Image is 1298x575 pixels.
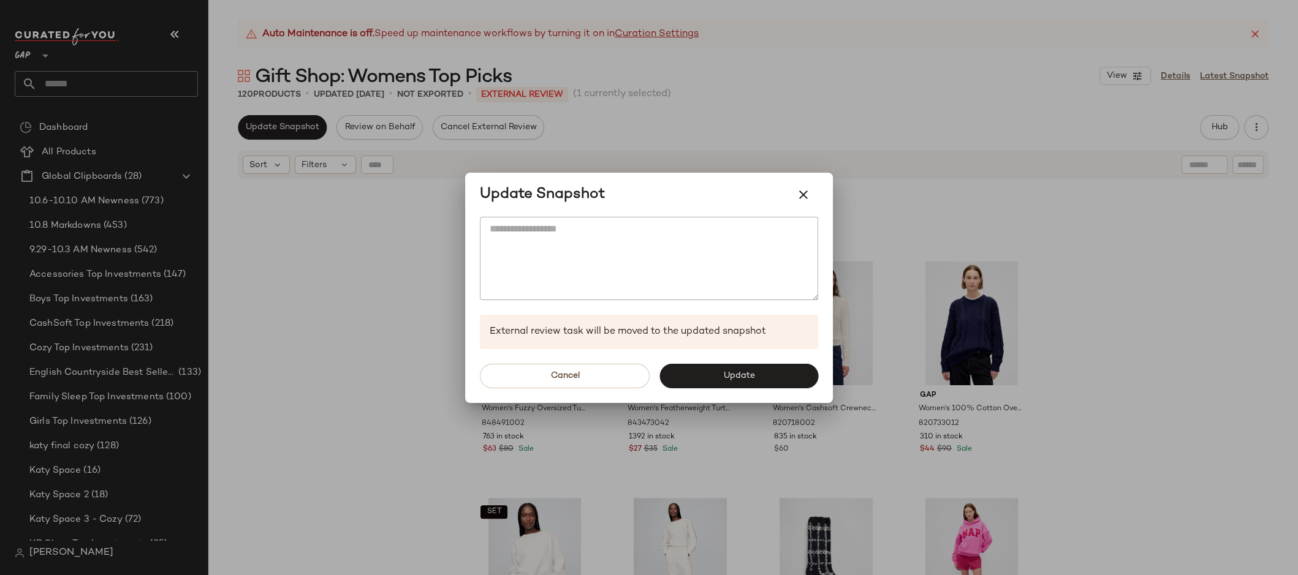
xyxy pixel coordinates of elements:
button: Update [659,364,818,388]
button: Cancel [480,364,650,388]
span: Cancel [550,371,579,381]
span: External review task will be moved to the updated snapshot [490,325,766,339]
span: Update [723,371,754,381]
div: Update Snapshot [480,185,605,205]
